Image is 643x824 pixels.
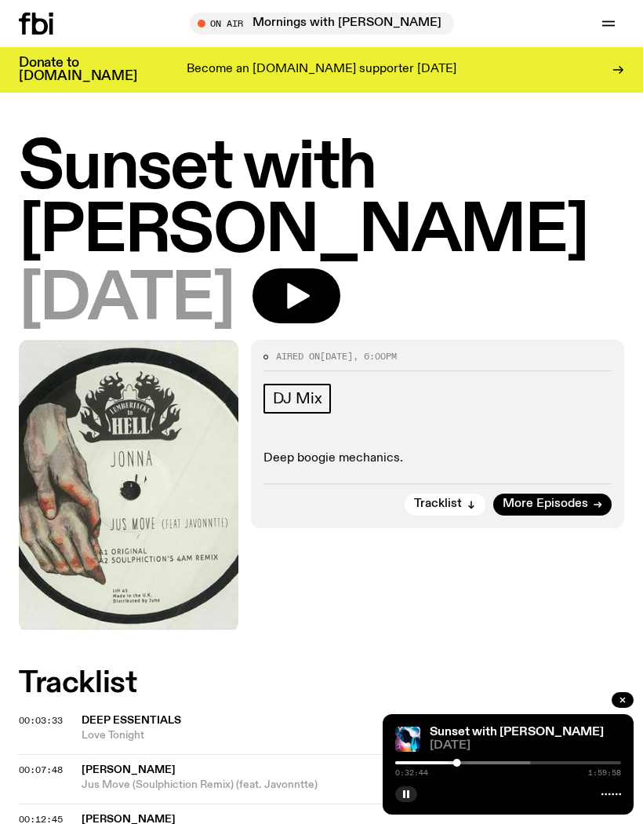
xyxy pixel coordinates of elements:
[273,390,322,407] span: DJ Mix
[82,778,624,793] span: Jus Move (Soulphiction Remix) (feat. Javonntte)
[19,714,63,727] span: 00:03:33
[19,716,63,725] button: 00:03:33
[19,268,234,332] span: [DATE]
[19,57,137,83] h3: Donate to [DOMAIN_NAME]
[320,350,353,363] span: [DATE]
[187,63,456,77] p: Become an [DOMAIN_NAME] supporter [DATE]
[588,769,621,777] span: 1:59:58
[395,727,420,752] img: Simon Caldwell stands side on, looking downwards. He has headphones on. Behind him is a brightly ...
[430,740,621,752] span: [DATE]
[395,769,428,777] span: 0:32:44
[353,350,397,363] span: , 6:00pm
[503,498,588,510] span: More Episodes
[263,384,332,414] a: DJ Mix
[276,350,320,363] span: Aired on
[19,815,63,824] button: 00:12:45
[82,764,176,775] span: [PERSON_NAME]
[19,766,63,775] button: 00:07:48
[82,728,624,743] span: Love Tonight
[19,764,63,776] span: 00:07:48
[493,494,612,516] a: More Episodes
[82,715,181,726] span: Deep Essentials
[430,726,604,738] a: Sunset with [PERSON_NAME]
[405,494,485,516] button: Tracklist
[19,669,624,698] h2: Tracklist
[414,498,462,510] span: Tracklist
[263,451,612,466] p: Deep boogie mechanics.
[190,13,454,35] button: On AirMornings with [PERSON_NAME]
[19,137,624,264] h1: Sunset with [PERSON_NAME]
